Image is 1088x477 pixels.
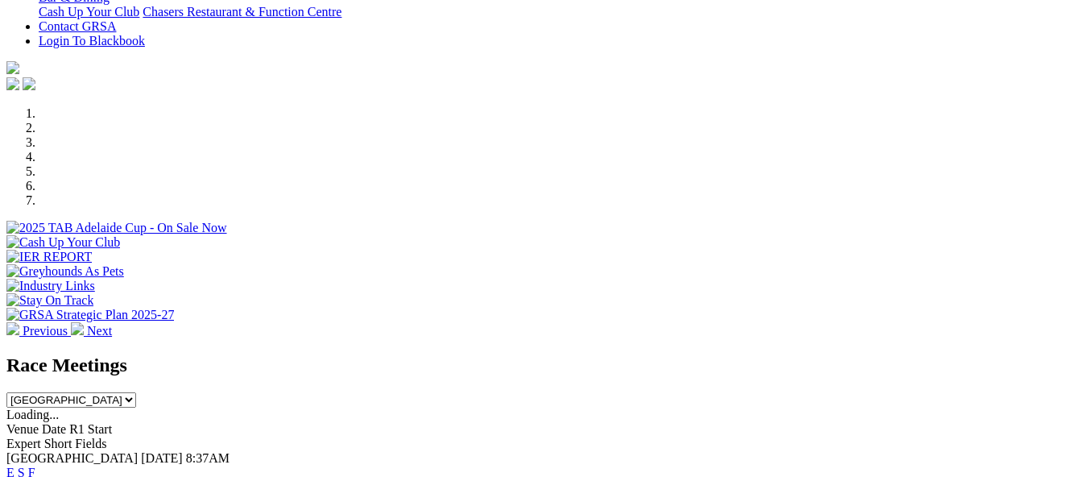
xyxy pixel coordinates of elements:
a: Cash Up Your Club [39,5,139,19]
span: Venue [6,422,39,436]
img: 2025 TAB Adelaide Cup - On Sale Now [6,221,227,235]
img: IER REPORT [6,250,92,264]
img: Industry Links [6,279,95,293]
a: Next [71,324,112,338]
span: Loading... [6,408,59,421]
span: [DATE] [141,451,183,465]
img: GRSA Strategic Plan 2025-27 [6,308,174,322]
img: twitter.svg [23,77,35,90]
img: Stay On Track [6,293,93,308]
span: R1 Start [69,422,112,436]
span: 8:37AM [186,451,230,465]
a: Contact GRSA [39,19,116,33]
span: Expert [6,437,41,450]
span: Fields [75,437,106,450]
span: [GEOGRAPHIC_DATA] [6,451,138,465]
span: Short [44,437,72,450]
span: Next [87,324,112,338]
img: Cash Up Your Club [6,235,120,250]
img: chevron-left-pager-white.svg [6,322,19,335]
img: chevron-right-pager-white.svg [71,322,84,335]
a: Previous [6,324,71,338]
img: facebook.svg [6,77,19,90]
a: Chasers Restaurant & Function Centre [143,5,341,19]
div: Bar & Dining [39,5,1082,19]
span: Previous [23,324,68,338]
img: logo-grsa-white.png [6,61,19,74]
a: Login To Blackbook [39,34,145,48]
img: Greyhounds As Pets [6,264,124,279]
span: Date [42,422,66,436]
h2: Race Meetings [6,355,1082,376]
